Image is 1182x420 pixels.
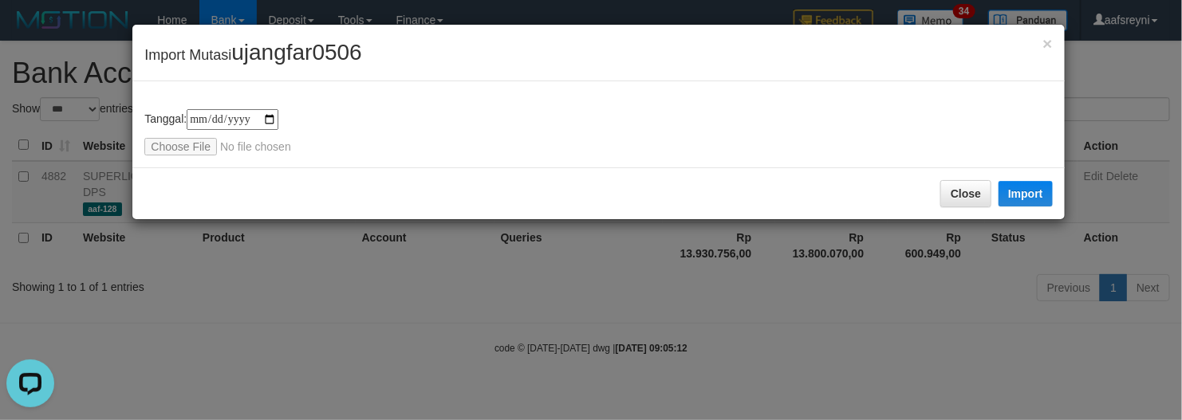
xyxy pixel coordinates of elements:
button: Close [940,180,991,207]
button: Close [1042,35,1052,52]
button: Import [999,181,1053,206]
button: Open LiveChat chat widget [6,6,54,54]
span: × [1042,34,1052,53]
span: ujangfar0506 [231,40,361,65]
div: Tanggal: [144,109,1052,155]
span: Import Mutasi [144,47,362,63]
